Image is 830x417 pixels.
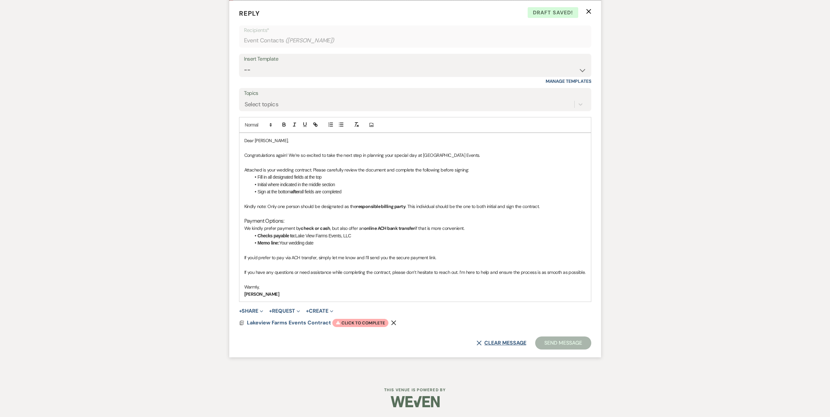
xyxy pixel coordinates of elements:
label: Topics [244,89,586,98]
span: Reply [239,9,260,18]
p: Attached is your wedding contract. Please carefully review the document and complete the followin... [244,166,586,173]
strong: check or cash [301,225,330,231]
p: Dear [PERSON_NAME], [244,137,586,144]
button: Clear message [476,340,526,346]
div: Select topics [245,100,279,109]
button: Create [306,308,333,314]
span: Lakeview Farms Events Contract [247,319,331,326]
a: Manage Templates [546,78,591,84]
strong: responsible billing party [356,203,405,209]
li: Initial where indicated in the middle section [251,181,586,188]
p: Recipients* [244,26,586,35]
div: Insert Template [244,54,586,64]
strong: [PERSON_NAME] [244,291,279,297]
img: Weven Logo [391,390,440,413]
div: Event Contacts [244,34,586,47]
li: Your wedding date [251,239,586,246]
span: ( [PERSON_NAME] ) [285,36,334,45]
button: Send Message [535,336,591,350]
span: + [306,308,309,314]
button: Lakeview Farms Events Contract Click to complete [247,319,389,327]
button: Share [239,308,264,314]
h3: Payment Options: [244,217,586,225]
p: Congratulations again! We’re so excited to take the next step in planning your special day at [GE... [244,152,586,159]
strong: Memo line: [258,240,279,246]
span: + [239,308,242,314]
li: Sign at the bottom all fields are completed [251,188,586,195]
p: We kindly prefer payment by , but also offer an if that is more convenient. [244,225,586,232]
span: Click to complete [332,319,388,327]
span: Draft saved! [528,7,578,18]
p: If you have any questions or need assistance while completing the contract, please don’t hesitate... [244,269,586,276]
li: Lake View Farms Events, LLC [251,232,586,239]
li: Fill in all designated fields at the top [251,173,586,181]
strong: online ACH bank transfer [364,225,415,231]
p: Warmly, [244,283,586,290]
span: + [269,308,272,314]
p: If you'd prefer to pay via ACH transfer, simply let me know and I’ll send you the secure payment ... [244,254,586,261]
strong: Checks payable to: [258,233,295,238]
p: Kindly note: Only one person should be designated as the . This individual should be the one to b... [244,203,586,210]
button: Request [269,308,300,314]
strong: after [291,189,300,194]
